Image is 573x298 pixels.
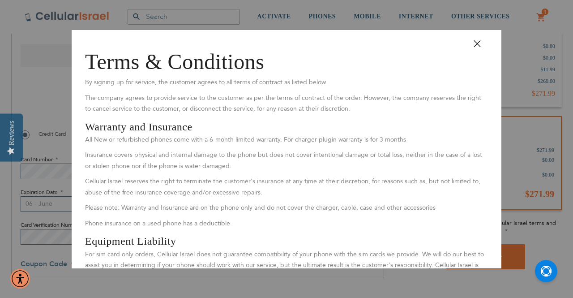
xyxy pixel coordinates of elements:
h1: Terms & Conditions [85,47,488,78]
p: Phone insurance on a used phone has a deductible [85,218,488,229]
p: The company agrees to provide service to the customer as per the terms of contract of the order. ... [85,93,488,115]
p: Please note: Warranty and Insurance are on the phone only and do not cover the charger, cable, ca... [85,203,488,214]
p: By signing up for service, the customer agrees to all terms of contract as listed below. [85,77,488,88]
div: Accessibility Menu [10,269,30,289]
h3: Warranty and Insurance [85,119,488,134]
p: Insurance covers physical and internal damage to the phone but does not cover intentional damage ... [85,150,488,172]
h3: Equipment Liability [85,233,488,249]
div: Reviews [8,121,16,145]
p: All New or refurbished phones come with a 6-month limited warranty. For charger plugin warranty i... [85,134,488,146]
p: Cellular Israel reserves the right to terminate the customer's insurance at any time at their dis... [85,176,488,198]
